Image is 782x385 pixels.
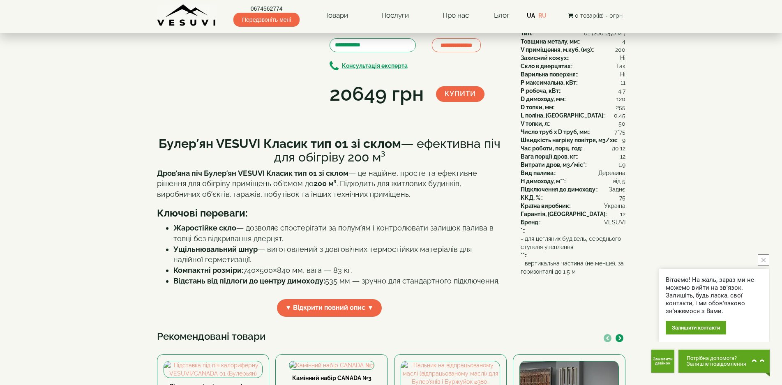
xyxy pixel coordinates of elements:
[621,78,625,87] span: 11
[521,46,625,54] div: :
[521,55,568,61] b: Захисний кожух:
[521,104,554,111] b: D топки, мм:
[157,207,248,219] b: Ключові переваги:
[521,120,625,128] div: :
[521,128,625,136] div: :
[618,120,625,128] span: 50
[521,169,625,177] div: :
[292,375,371,381] a: Камінний набір CANADA №3
[521,226,625,235] div: :
[620,70,625,78] span: Ні
[604,218,625,226] span: VESUVI
[233,5,300,13] a: 0674562774
[521,194,625,202] div: :
[521,161,625,169] div: :
[616,103,625,111] span: 255
[521,235,625,259] div: :
[521,203,570,209] b: Країна виробник:
[521,63,572,69] b: Скло в дверцятах:
[173,265,502,276] li: 740×500×840 мм, вага — 83 кг.
[758,254,769,266] button: close button
[666,321,726,334] div: Залишити контакти
[157,137,502,164] h2: — ефективна піч для обігріву 200 м³
[678,350,770,373] button: Chat button
[521,30,532,37] b: Тип:
[622,37,625,46] span: 4
[521,178,565,184] b: H димоходу, м**:
[521,202,625,210] div: :
[616,95,625,103] span: 120
[330,80,424,108] div: 20649 грн
[615,46,625,54] span: 200
[173,266,243,274] strong: Компактні розміри:
[173,223,502,244] li: — дозволяє спостерігати за полум’ям і контролювати залишок палива в топці без відкривання дверцят.
[521,137,617,143] b: Швидкість нагріву повітря, м3/хв:
[521,129,589,135] b: Число труб x D труб, мм:
[521,153,577,160] b: Вага порції дров, кг:
[173,244,502,265] li: — виготовлений з довговічних термостійких матеріалів для надійної герметизації.
[620,54,625,62] span: Ні
[521,29,625,37] div: :
[521,210,625,218] div: :
[277,299,382,317] span: ▼ Відкрити повний опис ▼
[521,78,625,87] div: :
[521,186,597,193] b: Підключення до димоходу:
[157,169,348,178] strong: Дров’яна піч Булер’ян VESUVI Класик тип 01 зі склом
[436,86,484,102] button: Купити
[614,111,625,120] span: 0.45
[159,136,401,151] b: Булер’ян VESUVI Класик тип 01 зі склом
[173,277,325,285] strong: Відстань від підлоги до центру димоходу:
[616,62,625,70] span: Так
[575,12,623,19] span: 0 товар(ів) - 0грн
[173,276,502,286] li: 535 мм — зручно для стандартного підключення.
[565,11,625,20] button: 0 товар(ів) - 0грн
[687,355,746,361] span: Потрібна допомога?
[521,235,625,251] span: - для цегляних будівель, середнього ступеня утеплення
[521,112,604,119] b: L поліна, [GEOGRAPHIC_DATA]:
[613,177,625,185] span: від 5
[342,63,408,69] b: Консультація експерта
[622,136,625,144] span: 9
[164,361,263,378] img: Підставка під піч калориферну VESUVI/CANADA 01 (Булерьян)
[494,11,510,19] a: Блог
[598,169,625,177] span: Деревина
[527,12,535,19] a: UA
[521,71,577,78] b: Варильна поверхня:
[521,111,625,120] div: :
[538,12,547,19] a: RU
[521,144,625,152] div: :
[521,88,560,94] b: P робоча, кВт:
[521,161,586,168] b: Витрати дров, м3/міс*:
[651,350,674,373] button: Get Call button
[521,95,625,103] div: :
[666,276,762,315] div: Вітаємо! На жаль, зараз ми не можемо вийти на зв'язок. Залишіть, будь ласка, свої контакти, і ми ...
[521,79,577,86] b: P максимальна, кВт:
[651,357,674,365] span: Замовити дзвінок
[521,218,625,226] div: :
[521,70,625,78] div: :
[521,185,625,194] div: :
[609,185,625,194] span: Заднє
[584,29,625,37] span: 01 (200-250 м³)
[373,6,417,25] a: Послуги
[521,152,625,161] div: :
[173,224,236,232] strong: Жаростійке скло
[620,152,625,161] span: 12
[521,170,555,176] b: Вид палива:
[687,361,746,367] span: Залиште повідомлення
[521,211,607,217] b: Гарантія, [GEOGRAPHIC_DATA]:
[233,13,300,27] span: Передзвоніть мені
[618,87,625,95] span: 4.7
[521,145,582,152] b: Час роботи, порц. год:
[289,361,374,369] img: Камінний набір CANADA №3
[612,144,625,152] span: до 12
[157,4,217,27] img: content
[521,46,593,53] b: V приміщення, м.куб. (м3):
[521,62,625,70] div: :
[317,6,356,25] a: Товари
[521,194,542,201] b: ККД, %:
[619,194,625,202] span: 75
[604,202,625,210] span: Україна
[521,37,625,46] div: :
[521,219,540,226] b: Бренд:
